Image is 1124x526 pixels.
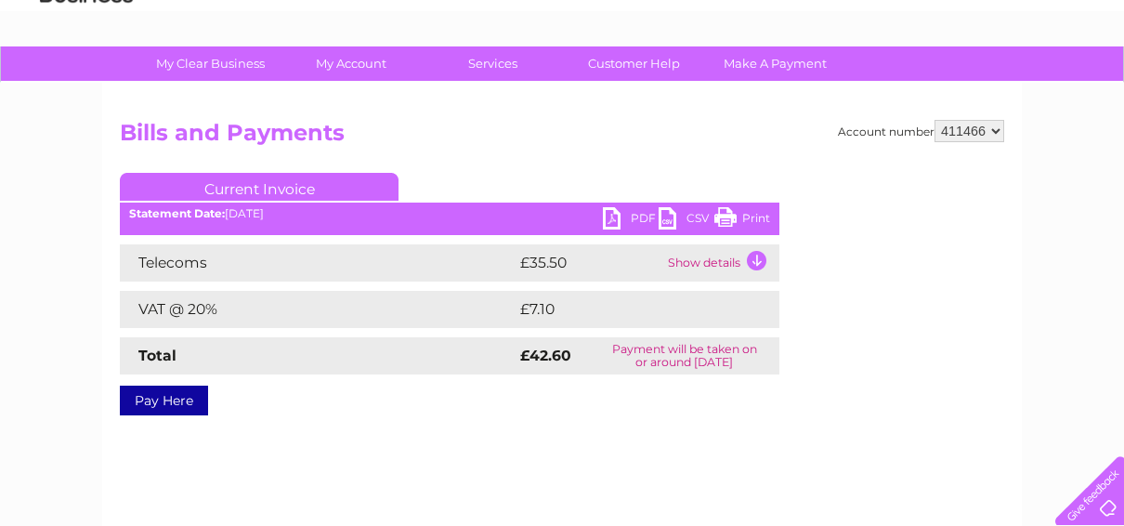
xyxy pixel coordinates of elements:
[659,207,714,234] a: CSV
[774,9,902,33] a: 0333 014 3131
[699,46,852,81] a: Make A Payment
[120,120,1004,155] h2: Bills and Payments
[1000,79,1046,93] a: Contact
[962,79,989,93] a: Blog
[895,79,951,93] a: Telecoms
[120,207,779,220] div: [DATE]
[797,79,832,93] a: Water
[603,207,659,234] a: PDF
[120,173,399,201] a: Current Invoice
[1063,79,1106,93] a: Log out
[520,347,571,364] strong: £42.60
[516,244,663,282] td: £35.50
[838,120,1004,142] div: Account number
[129,206,225,220] b: Statement Date:
[124,10,1002,90] div: Clear Business is a trading name of Verastar Limited (registered in [GEOGRAPHIC_DATA] No. 3667643...
[590,337,779,375] td: Payment will be taken on or around [DATE]
[714,207,770,234] a: Print
[275,46,428,81] a: My Account
[138,347,176,364] strong: Total
[557,46,711,81] a: Customer Help
[120,386,208,415] a: Pay Here
[39,48,134,105] img: logo.png
[516,291,733,328] td: £7.10
[843,79,884,93] a: Energy
[134,46,287,81] a: My Clear Business
[416,46,569,81] a: Services
[120,291,516,328] td: VAT @ 20%
[663,244,779,282] td: Show details
[120,244,516,282] td: Telecoms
